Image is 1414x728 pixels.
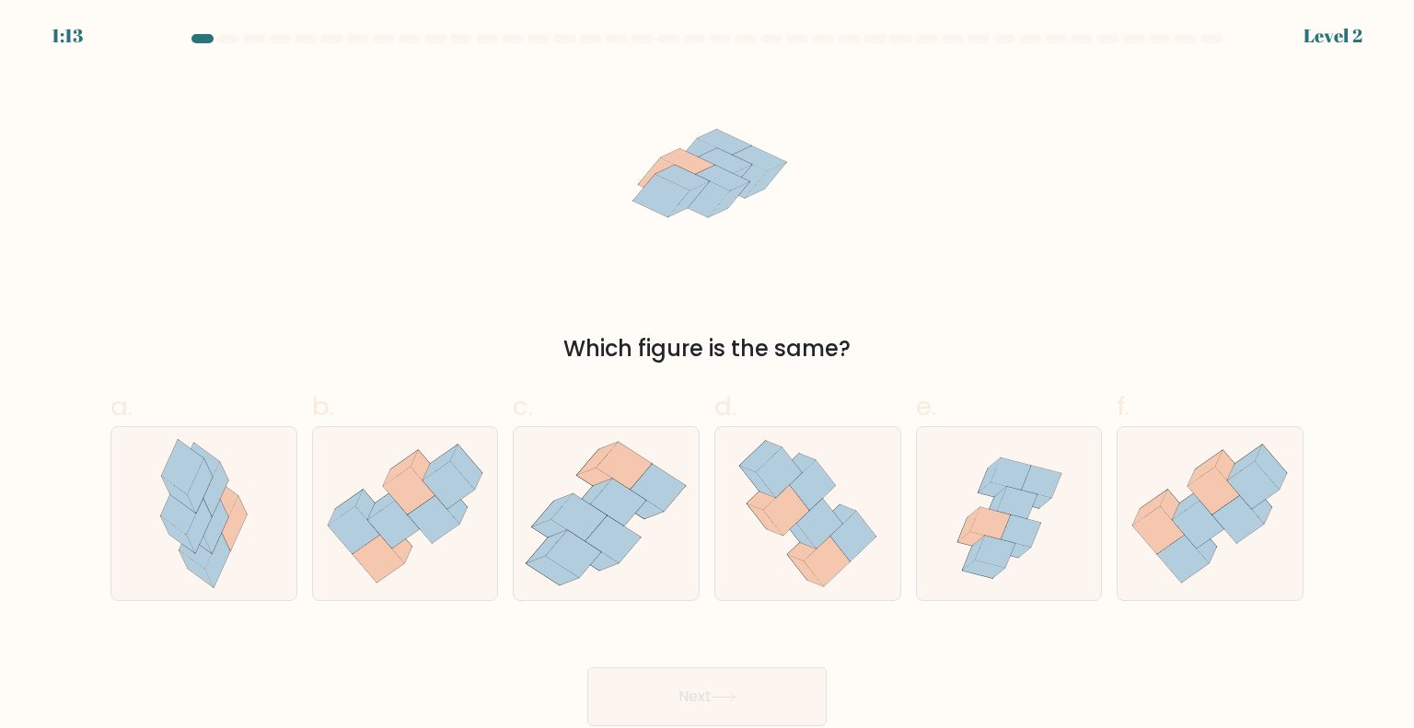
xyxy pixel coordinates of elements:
[52,22,83,50] div: 1:13
[1117,388,1130,424] span: f.
[1304,22,1362,50] div: Level 2
[714,388,736,424] span: d.
[122,332,1292,365] div: Which figure is the same?
[916,388,936,424] span: e.
[513,388,533,424] span: c.
[312,388,334,424] span: b.
[587,667,827,726] button: Next
[110,388,133,424] span: a.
